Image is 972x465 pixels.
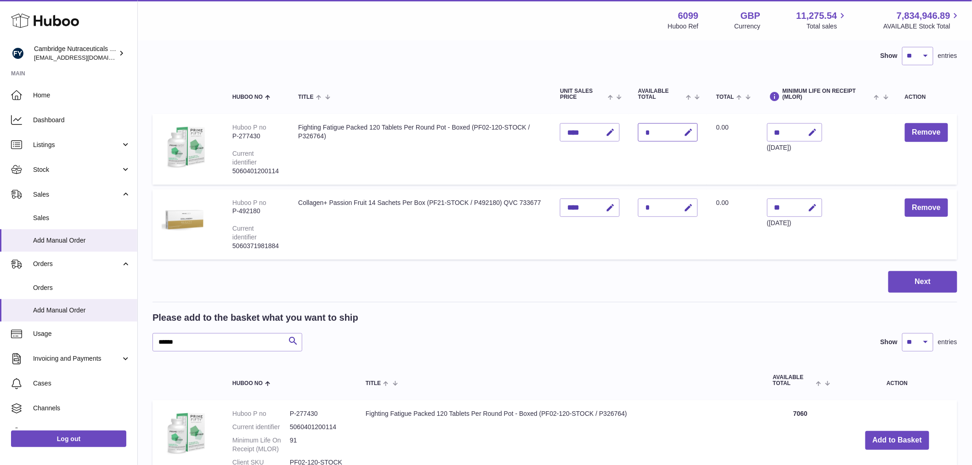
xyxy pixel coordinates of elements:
div: Cambridge Nutraceuticals Ltd [34,45,117,62]
div: Huboo P no [232,199,266,206]
h2: Please add to the basket what you want to ship [153,312,358,324]
div: Current identifier [232,225,257,241]
div: Current identifier [232,150,257,166]
div: 5060371981884 [232,242,280,250]
img: Collagen+ Passion Fruit 14 Sachets Per Box (PF21-STOCK / P492180) QVC 733677 [162,198,208,244]
a: 7,834,946.89 AVAILABLE Stock Total [883,10,961,31]
span: [EMAIL_ADDRESS][DOMAIN_NAME] [34,54,135,61]
img: internalAdmin-6099@internal.huboo.com [11,46,25,60]
dt: Huboo P no [232,409,290,418]
span: Title [366,380,381,386]
span: AVAILABLE Total [773,374,814,386]
a: Log out [11,431,126,447]
span: 7,834,946.89 [897,10,950,22]
strong: GBP [740,10,760,22]
strong: 6099 [678,10,699,22]
div: P-277430 [232,132,280,141]
label: Show [881,51,898,60]
td: Fighting Fatigue Packed 120 Tablets Per Round Pot - Boxed (PF02-120-STOCK / P326764) [289,114,551,184]
span: AVAILABLE Total [638,88,684,100]
span: entries [938,338,957,346]
span: Stock [33,165,121,174]
span: Huboo no [232,380,263,386]
span: 11,275.54 [796,10,837,22]
span: Huboo no [232,94,263,100]
span: Home [33,91,130,100]
button: Add to Basket [865,431,930,450]
dt: Current identifier [232,423,290,431]
dd: 91 [290,436,347,454]
span: Listings [33,141,121,149]
span: Orders [33,260,121,268]
span: Unit Sales Price [560,88,605,100]
span: Add Manual Order [33,306,130,315]
div: ([DATE]) [767,219,822,227]
td: Collagen+ Passion Fruit 14 Sachets Per Box (PF21-STOCK / P492180) QVC 733677 [289,189,551,260]
img: Fighting Fatigue Packed 120 Tablets Per Round Pot - Boxed (PF02-120-STOCK / P326764) [162,123,208,169]
span: Orders [33,284,130,292]
th: Action [837,365,957,396]
span: AVAILABLE Stock Total [883,22,961,31]
div: 5060401200114 [232,167,280,176]
span: Total [716,94,734,100]
button: Remove [905,198,948,217]
span: Sales [33,190,121,199]
span: Minimum Life On Receipt (MLOR) [783,88,872,100]
span: Cases [33,379,130,388]
div: P-492180 [232,207,280,215]
span: Usage [33,329,130,338]
label: Show [881,338,898,346]
span: Add Manual Order [33,236,130,245]
span: entries [938,51,957,60]
div: ([DATE]) [767,143,822,152]
dd: P-277430 [290,409,347,418]
div: Huboo Ref [668,22,699,31]
span: Channels [33,404,130,413]
div: Action [905,94,948,100]
dd: 5060401200114 [290,423,347,431]
span: Dashboard [33,116,130,125]
div: Currency [735,22,761,31]
a: 11,275.54 Total sales [796,10,848,31]
img: Fighting Fatigue Packed 120 Tablets Per Round Pot - Boxed (PF02-120-STOCK / P326764) [162,409,208,455]
span: 0.00 [716,199,729,206]
span: Title [298,94,313,100]
button: Remove [905,123,948,142]
span: Total sales [807,22,848,31]
span: Invoicing and Payments [33,354,121,363]
span: Sales [33,214,130,222]
button: Next [888,271,957,293]
div: Huboo P no [232,124,266,131]
dt: Minimum Life On Receipt (MLOR) [232,436,290,454]
span: 0.00 [716,124,729,131]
